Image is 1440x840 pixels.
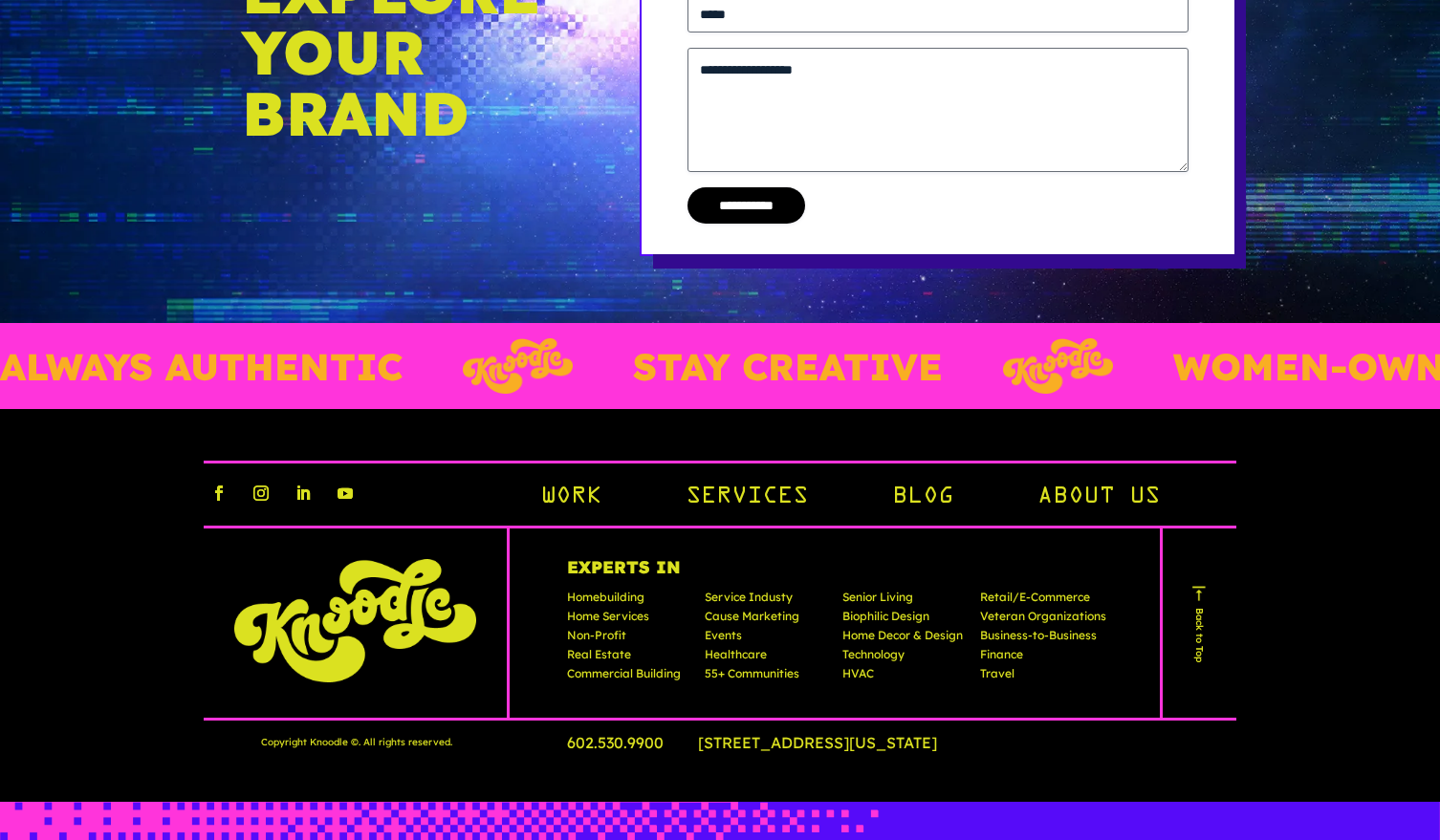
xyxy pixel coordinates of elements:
[540,482,601,514] a: Work
[1189,584,1209,603] img: arr.png
[980,611,1106,630] p: Veteran Organizations
[892,482,953,514] a: Blog
[330,478,360,508] a: youtube
[980,630,1106,649] p: Business-to-Business
[965,338,1075,395] img: Layer_3
[595,348,905,385] p: STAY CREATIVE
[425,338,535,395] img: Layer_3
[686,482,808,514] a: Services
[288,478,318,508] a: linkedin
[261,735,360,749] span: Copyright Knoodle © .
[842,630,969,649] p: Home Decor & Design
[567,611,693,630] p: Home Services
[705,668,831,687] p: 55+ Communities
[842,649,969,668] p: Technology
[567,649,693,668] p: Real Estate
[1037,482,1160,514] a: About Us
[705,630,831,649] p: Events
[567,630,693,649] p: Non-Profit
[842,592,969,611] p: Senior Living
[567,733,694,752] a: 602.530.9900
[567,559,1106,592] h4: Experts In
[842,611,969,630] p: Biophilic Design
[246,478,276,508] a: instagram
[980,649,1106,668] p: Finance
[234,559,476,682] img: knoodle-logo-chartreuse
[980,592,1106,611] p: Retail/E-Commerce
[698,733,968,752] a: [STREET_ADDRESS][US_STATE]
[567,668,693,687] p: Commercial Building
[204,478,234,508] a: facebook
[1189,584,1211,662] a: Back to Top
[567,592,693,611] p: Homebuilding
[705,649,831,668] p: Healthcare
[980,668,1106,687] p: Travel
[705,592,831,611] p: Service Industy
[363,735,452,749] span: All rights reserved.
[705,611,831,630] p: Cause Marketing
[842,668,969,687] p: HVAC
